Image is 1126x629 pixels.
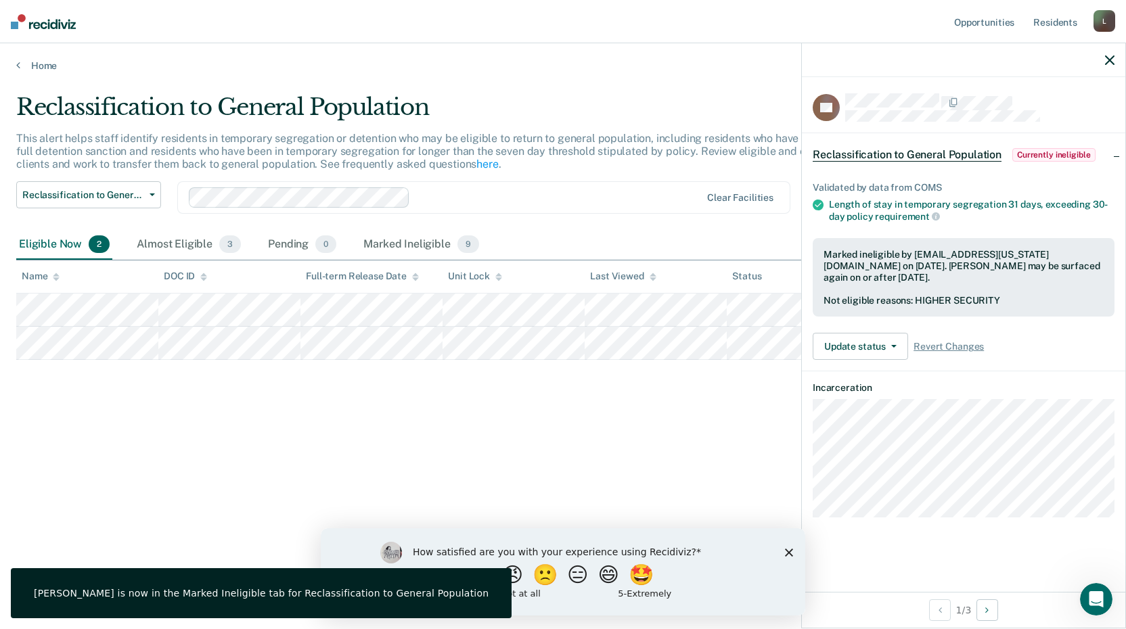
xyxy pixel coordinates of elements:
[16,60,1110,72] a: Home
[976,599,998,621] button: Next Opportunity
[914,341,984,352] span: Revert Changes
[265,230,339,260] div: Pending
[590,271,656,282] div: Last Viewed
[813,148,1001,162] span: Reclassification to General Population
[219,235,241,253] span: 3
[813,382,1114,394] dt: Incarceration
[89,235,110,253] span: 2
[476,158,498,170] a: here
[813,182,1114,193] div: Validated by data from COMS
[22,189,144,201] span: Reclassification to General Population
[802,133,1125,177] div: Reclassification to General PopulationCurrently ineligible
[707,192,773,204] div: Clear facilities
[315,235,336,253] span: 0
[732,271,761,282] div: Status
[361,230,482,260] div: Marked Ineligible
[929,599,951,621] button: Previous Opportunity
[813,333,908,360] button: Update status
[448,271,502,282] div: Unit Lock
[802,592,1125,628] div: 1 / 3
[134,230,244,260] div: Almost Eligible
[1080,583,1112,615] iframe: Intercom live chat
[164,271,207,282] div: DOC ID
[16,93,861,132] div: Reclassification to General Population
[824,295,1104,306] div: Not eligible reasons: HIGHER SECURITY
[829,199,1114,222] div: Length of stay in temporary segregation 31 days, exceeding 30-day policy
[22,271,60,282] div: Name
[321,528,805,615] iframe: Survey by Kim from Recidiviz
[34,587,489,599] div: [PERSON_NAME] is now in the Marked Ineligible tab for Reclassification to General Population
[11,14,76,29] img: Recidiviz
[306,271,419,282] div: Full-term Release Date
[16,132,859,170] p: This alert helps staff identify residents in temporary segregation or detention who may be eligib...
[16,230,112,260] div: Eligible Now
[1094,10,1115,32] div: L
[457,235,479,253] span: 9
[824,249,1104,283] div: Marked ineligible by [EMAIL_ADDRESS][US_STATE][DOMAIN_NAME] on [DATE]. [PERSON_NAME] may be surfa...
[1012,148,1096,162] span: Currently ineligible
[875,211,939,222] span: requirement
